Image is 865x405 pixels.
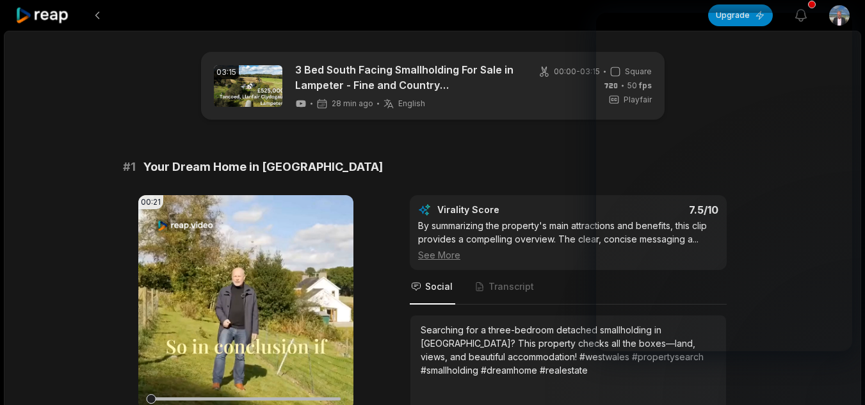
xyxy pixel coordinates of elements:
span: English [398,99,425,109]
span: Transcript [489,280,534,293]
div: Virality Score [437,203,575,216]
a: 3 Bed South Facing Smallholding For Sale in Lampeter - Fine and Country [GEOGRAPHIC_DATA] [295,62,516,93]
span: # 1 [123,158,136,176]
button: Upgrade [708,4,773,26]
div: See More [418,248,718,262]
iframe: Intercom live chat [596,13,852,351]
nav: Tabs [410,270,727,305]
span: Your Dream Home in [GEOGRAPHIC_DATA] [143,158,383,176]
iframe: Intercom live chat [821,361,852,392]
span: 28 min ago [332,99,373,109]
div: Searching for a three-bedroom detached smallholding in [GEOGRAPHIC_DATA]? This property checks al... [421,323,716,377]
span: 00:00 - 03:15 [554,66,600,77]
span: Social [425,280,453,293]
div: 7.5 /10 [581,203,719,216]
div: By summarizing the property's main attractions and benefits, this clip provides a compelling over... [418,219,718,262]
